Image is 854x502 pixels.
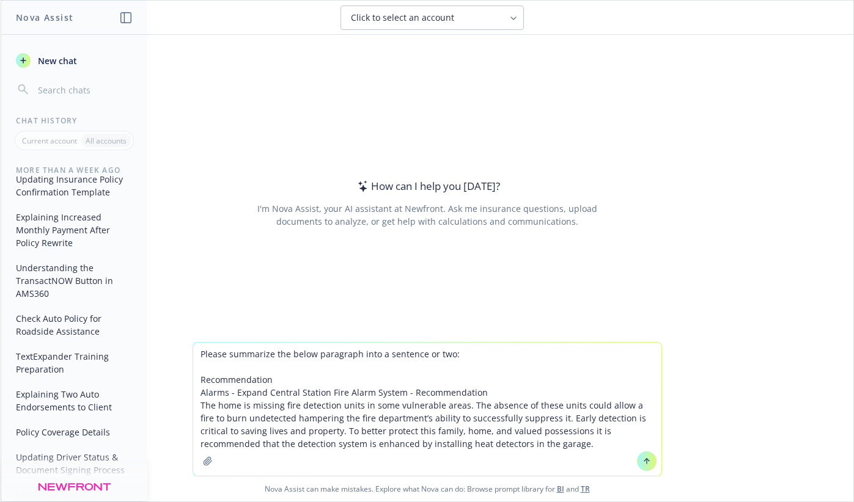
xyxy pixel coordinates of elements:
span: Nova Assist can make mistakes. Explore what Nova can do: Browse prompt library for and [6,476,848,501]
a: BI [557,484,564,494]
button: Updating Insurance Policy Confirmation Template [11,169,138,202]
input: Search chats [35,81,133,98]
button: Click to select an account [340,5,524,30]
button: Check Auto Policy for Roadside Assistance [11,308,138,341]
div: How can I help you [DATE]? [354,178,500,194]
span: Click to select an account [351,12,454,24]
p: All accounts [86,136,127,146]
textarea: Please summarize the below paragraph into a sentence or two: Recommendation Alarms - Expand Centr... [193,343,661,476]
h1: Nova Assist [16,11,73,24]
button: TextExpander Training Preparation [11,346,138,379]
button: Explaining Increased Monthly Payment After Policy Rewrite [11,207,138,253]
div: Chat History [1,115,147,126]
span: New chat [35,54,77,67]
a: TR [581,484,590,494]
button: Explaining Two Auto Endorsements to Client [11,384,138,417]
p: Current account [22,136,77,146]
button: Updating Driver Status & Document Signing Process [11,447,138,480]
button: New chat [11,49,138,71]
button: Policy Coverage Details [11,422,138,442]
div: More than a week ago [1,165,147,175]
button: Understanding the TransactNOW Button in AMS360 [11,258,138,304]
div: I'm Nova Assist, your AI assistant at Newfront. Ask me insurance questions, upload documents to a... [255,202,599,228]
